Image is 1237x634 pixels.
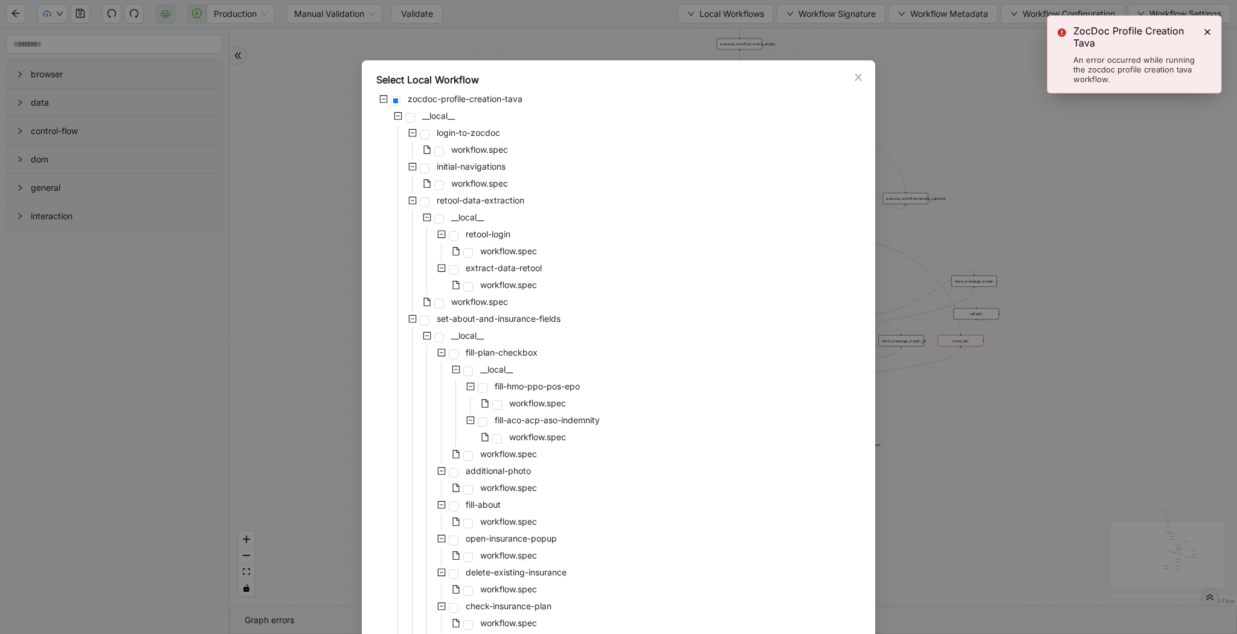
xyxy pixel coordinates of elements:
span: __local__ [480,364,513,374]
span: check-insurance-plan [466,601,551,611]
span: fill-plan-checkbox [466,347,538,357]
span: extract-data-retool [466,263,542,273]
span: minus-square [394,112,402,120]
span: workflow.spec [480,584,537,594]
span: workflow.spec [478,616,539,630]
span: retool-data-extraction [437,195,524,205]
span: minus-square [408,162,417,171]
span: login-to-zocdoc [437,127,500,138]
span: __local__ [420,109,457,123]
span: workflow.spec [480,516,537,527]
span: minus-square [408,129,417,137]
span: workflow.spec [480,280,537,290]
span: initial-navigations [437,161,506,171]
span: __local__ [451,212,484,222]
span: workflow.spec [478,278,539,292]
span: minus-square [423,213,431,222]
span: retool-login [466,229,510,239]
span: open-insurance-popup [463,531,559,546]
span: workflow.spec [478,582,539,597]
span: minus-square [437,568,446,577]
span: file [452,585,460,594]
span: minus-square [408,196,417,205]
span: __local__ [451,330,484,341]
span: workflow.spec [478,514,539,529]
span: workflow.spec [507,396,568,411]
span: __local__ [422,110,455,121]
span: minus-square [437,467,446,475]
span: workflow.spec [451,144,508,155]
span: initial-navigations [434,159,508,174]
span: minus-square [452,365,460,374]
span: file [452,551,460,560]
span: fill-about [463,498,503,512]
span: check-insurance-plan [463,599,554,613]
span: workflow.spec [449,295,510,309]
div: ZocDoc Profile Creation Tava [1073,25,1197,49]
span: file [481,399,489,408]
span: fill-hmo-ppo-pos-epo [495,381,580,391]
span: open-insurance-popup [466,533,557,543]
span: delete-existing-insurance [466,567,567,577]
span: workflow.spec [478,548,539,563]
span: fill-hmo-ppo-pos-epo [492,379,582,394]
span: fill-plan-checkbox [463,345,540,360]
button: Close [852,71,865,84]
span: workflow.spec [478,481,539,495]
span: file [423,146,431,154]
span: workflow.spec [480,550,537,560]
span: workflow.spec [451,296,508,307]
span: file [452,484,460,492]
span: __local__ [449,210,486,225]
span: file [452,619,460,627]
span: extract-data-retool [463,261,544,275]
span: file [452,450,460,458]
span: file [481,433,489,441]
span: fill-aco-acp-aso-indemnity [492,413,602,427]
span: minus-square [437,230,446,239]
span: minus-square [466,382,475,391]
span: __local__ [478,362,515,377]
span: login-to-zocdoc [434,126,503,140]
div: Select Local Workflow [376,72,861,87]
span: workflow.spec [480,482,537,493]
span: fill-aco-acp-aso-indemnity [495,415,600,425]
span: file [423,298,431,306]
span: __local__ [449,328,486,343]
span: set-about-and-insurance-fields [437,313,561,324]
span: workflow.spec [509,432,566,442]
span: minus-square [437,534,446,543]
span: workflow.spec [480,246,537,256]
span: minus-square [437,264,446,272]
span: workflow.spec [480,449,537,459]
span: workflow.spec [480,618,537,628]
div: An error occurred while running the zocdoc profile creation tava workflow. [1073,55,1197,84]
span: fill-about [466,499,501,510]
span: minus-square [437,602,446,610]
span: close [853,72,863,82]
span: zocdoc-profile-creation-tava [408,94,522,104]
span: workflow.spec [451,178,508,188]
span: minus-square [437,501,446,509]
span: file [452,247,460,255]
span: minus-square [437,348,446,357]
span: retool-data-extraction [434,193,527,208]
span: workflow.spec [478,447,539,461]
span: file [452,517,460,526]
span: set-about-and-insurance-fields [434,312,563,326]
span: minus-square [466,416,475,424]
span: minus-square [423,331,431,340]
span: workflow.spec [449,142,510,157]
span: delete-existing-insurance [463,565,569,580]
span: additional-photo [463,464,533,478]
span: additional-photo [466,466,531,476]
span: workflow.spec [478,244,539,258]
span: minus-square [408,315,417,323]
span: workflow.spec [449,176,510,191]
span: workflow.spec [509,398,566,408]
span: file [452,281,460,289]
span: file [423,179,431,188]
span: zocdoc-profile-creation-tava [405,92,525,106]
span: workflow.spec [507,430,568,444]
span: retool-login [463,227,513,242]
